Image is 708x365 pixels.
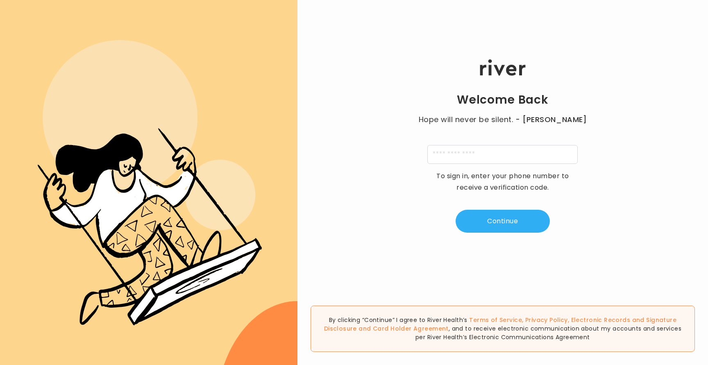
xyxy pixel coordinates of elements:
[515,114,587,125] span: - [PERSON_NAME]
[311,306,695,352] div: By clicking “Continue” I agree to River Health’s
[469,316,522,324] a: Terms of Service
[324,316,676,333] a: Electronic Records and Signature Disclosure
[456,210,550,233] button: Continue
[415,324,681,341] span: , and to receive electronic communication about my accounts and services per River Health’s Elect...
[373,324,449,333] a: Card Holder Agreement
[431,170,574,193] p: To sign in, enter your phone number to receive a verification code.
[324,316,676,333] span: , , and
[525,316,568,324] a: Privacy Policy
[457,93,549,107] h1: Welcome Back
[411,114,595,125] p: Hope will never be silent.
